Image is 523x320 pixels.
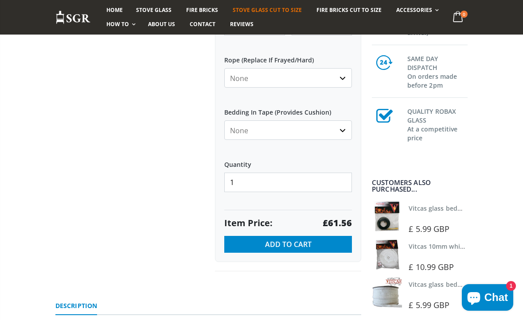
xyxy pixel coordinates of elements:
[136,6,172,14] span: Stove Glass
[55,10,91,25] img: Stove Glass Replacement
[390,3,443,17] a: Accessories
[190,20,215,28] span: Contact
[230,20,254,28] span: Reviews
[449,9,468,26] a: 0
[372,179,468,193] div: Customers also purchased...
[461,11,468,18] span: 0
[372,278,402,308] img: Vitcas stove glass bedding in tape
[233,6,301,14] span: Stove Glass Cut To Size
[129,3,178,17] a: Stove Glass
[148,20,175,28] span: About us
[183,17,222,31] a: Contact
[100,3,129,17] a: Home
[310,3,388,17] a: Fire Bricks Cut To Size
[224,49,352,65] label: Rope (Replace If Frayed/Hard)
[316,6,382,14] span: Fire Bricks Cut To Size
[100,17,140,31] a: How To
[106,6,123,14] span: Home
[409,300,449,310] span: £ 5.99 GBP
[55,297,97,315] a: Description
[223,17,260,31] a: Reviews
[224,236,352,253] button: Add to Cart
[407,53,468,90] h3: SAME DAY DISPATCH On orders made before 2pm
[226,3,308,17] a: Stove Glass Cut To Size
[224,153,352,169] label: Quantity
[265,239,312,249] span: Add to Cart
[372,239,402,270] img: Vitcas white rope, glue and gloves kit 10mm
[106,20,129,28] span: How To
[409,262,454,272] span: £ 10.99 GBP
[323,217,352,229] strong: £61.56
[409,224,449,234] span: £ 5.99 GBP
[407,105,468,143] h3: QUALITY ROBAX GLASS At a competitive price
[224,101,352,117] label: Bedding In Tape (Provides Cushion)
[372,201,402,231] img: Vitcas stove glass bedding in tape
[224,217,273,229] span: Item Price:
[459,284,516,313] inbox-online-store-chat: Shopify online store chat
[141,17,182,31] a: About us
[396,6,432,14] span: Accessories
[180,3,225,17] a: Fire Bricks
[186,6,218,14] span: Fire Bricks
